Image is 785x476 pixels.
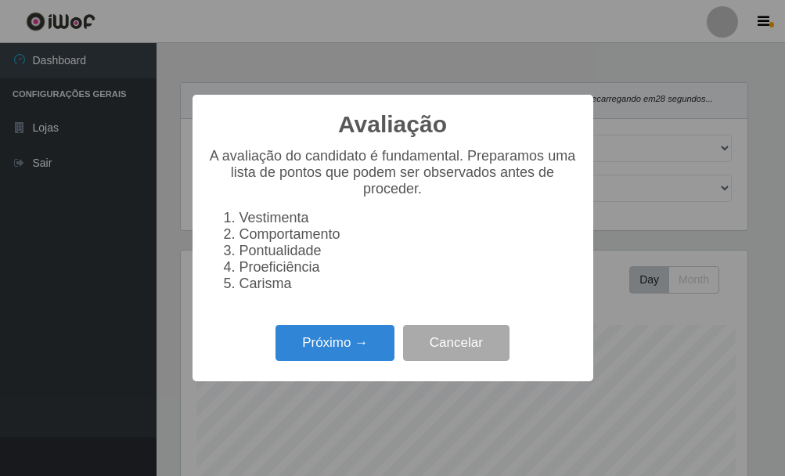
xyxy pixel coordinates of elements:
p: A avaliação do candidato é fundamental. Preparamos uma lista de pontos que podem ser observados a... [208,148,578,197]
li: Proeficiência [239,259,578,276]
li: Vestimenta [239,210,578,226]
button: Próximo → [275,325,394,362]
li: Carisma [239,276,578,292]
h2: Avaliação [338,110,447,139]
li: Comportamento [239,226,578,243]
button: Cancelar [403,325,510,362]
li: Pontualidade [239,243,578,259]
